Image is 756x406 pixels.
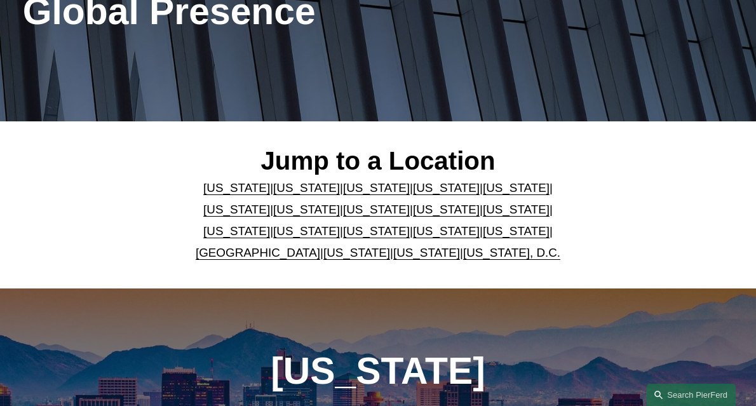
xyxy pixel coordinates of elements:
[273,203,340,216] a: [US_STATE]
[647,384,736,406] a: Search this site
[343,224,410,238] a: [US_STATE]
[483,181,550,194] a: [US_STATE]
[343,181,410,194] a: [US_STATE]
[273,224,340,238] a: [US_STATE]
[203,181,270,194] a: [US_STATE]
[343,203,410,216] a: [US_STATE]
[171,146,586,177] h2: Jump to a Location
[463,246,560,259] a: [US_STATE], D.C.
[413,224,480,238] a: [US_STATE]
[273,181,340,194] a: [US_STATE]
[413,203,480,216] a: [US_STATE]
[171,177,586,264] p: | | | | | | | | | | | | | | | | | |
[230,349,526,392] h1: [US_STATE]
[323,246,390,259] a: [US_STATE]
[413,181,480,194] a: [US_STATE]
[196,246,320,259] a: [GEOGRAPHIC_DATA]
[483,224,550,238] a: [US_STATE]
[203,203,270,216] a: [US_STATE]
[393,246,460,259] a: [US_STATE]
[483,203,550,216] a: [US_STATE]
[203,224,270,238] a: [US_STATE]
